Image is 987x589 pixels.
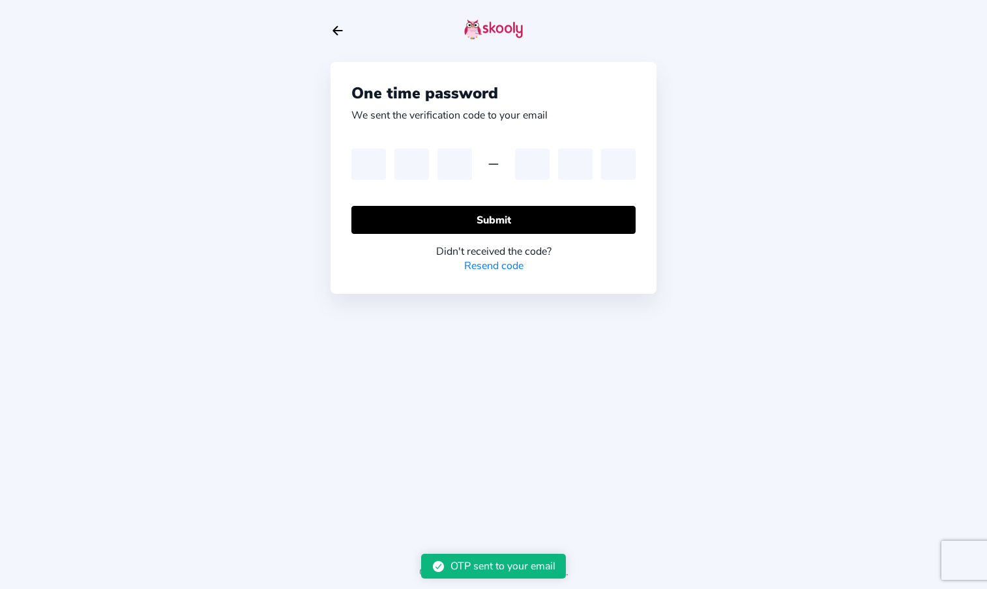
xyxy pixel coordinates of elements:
div: OTP sent to your email [450,559,555,573]
button: arrow back outline [331,23,345,38]
div: Didn't received the code? [351,244,636,259]
img: skooly-logo.png [464,19,523,40]
a: Resend code [464,259,523,273]
button: Submit [351,206,636,234]
ion-icon: checkmark circle [432,560,445,573]
ion-icon: remove outline [486,156,501,172]
div: We sent the verification code to your email [351,108,548,122]
div: One time password [351,83,636,104]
